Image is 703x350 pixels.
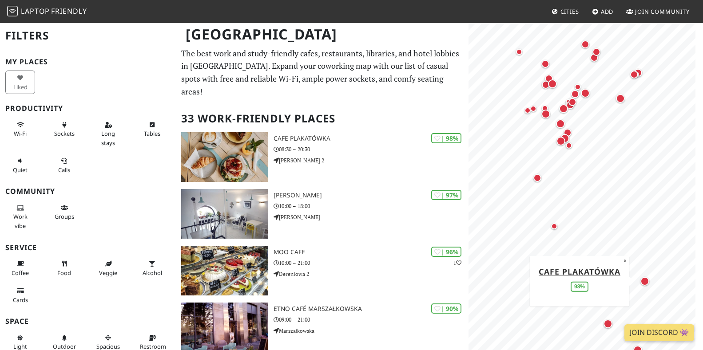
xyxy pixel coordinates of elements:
p: 1 [453,259,461,267]
div: | 90% [431,303,461,314]
h3: [PERSON_NAME] [274,192,469,199]
div: Map marker [540,79,552,90]
span: Laptop [21,6,50,16]
h2: 33 Work-Friendly Places [181,105,464,132]
h1: [GEOGRAPHIC_DATA] [179,22,467,47]
button: Veggie [93,256,123,280]
button: Tables [137,118,167,141]
span: Group tables [55,212,74,220]
span: Veggie [99,269,117,277]
span: Stable Wi-Fi [14,130,27,138]
p: Dereniowa 2 [274,270,469,278]
div: Map marker [559,132,571,145]
h3: MOO cafe [274,248,469,256]
div: Map marker [514,47,524,57]
p: 10:00 – 21:00 [274,259,469,267]
div: Map marker [614,92,627,105]
div: Map marker [569,88,581,100]
button: Calls [49,153,79,177]
div: | 97% [431,190,461,200]
span: Add [601,8,614,16]
h3: Space [5,317,171,326]
div: Map marker [639,275,651,287]
div: Map marker [579,87,592,99]
span: Video/audio calls [58,166,70,174]
span: Friendly [51,6,87,16]
p: Marszałkowska [274,326,469,335]
div: Map marker [632,67,644,79]
div: Map marker [546,78,559,90]
h2: Filters [5,22,171,49]
p: 08:30 – 20:30 [274,145,469,153]
div: Map marker [554,118,567,130]
div: Map marker [591,46,602,58]
div: Map marker [602,318,614,330]
span: Food [57,269,71,277]
div: 98% [571,282,588,292]
div: | 98% [431,133,461,143]
div: Map marker [564,99,576,111]
button: Sockets [49,118,79,141]
h3: Cafe Plakatówka [274,135,469,142]
span: Power sockets [54,130,75,138]
div: Map marker [557,102,570,115]
div: Map marker [540,58,551,70]
h3: Productivity [5,104,171,113]
p: [PERSON_NAME] 2 [274,156,469,165]
span: Coffee [12,269,29,277]
button: Food [49,256,79,280]
img: MOO cafe [181,246,268,295]
h3: Community [5,187,171,196]
a: MOO cafe | 96% 1 MOO cafe 10:00 – 21:00 Dereniowa 2 [176,246,469,295]
h3: My Places [5,58,171,66]
span: Quiet [13,166,28,174]
div: Map marker [543,73,555,84]
div: Map marker [522,105,533,116]
span: Work-friendly tables [144,130,160,138]
div: Map marker [580,39,591,50]
span: Long stays [101,130,115,146]
div: Map marker [549,221,560,232]
p: The best work and study-friendly cafes, restaurants, libraries, and hotel lobbies in [GEOGRAPHIC_... [181,47,464,98]
img: LaptopFriendly [7,6,18,16]
button: Groups [49,201,79,224]
div: Map marker [628,69,640,80]
a: Cafe Plakatówka | 98% Cafe Plakatówka 08:30 – 20:30 [PERSON_NAME] 2 [176,132,469,182]
div: Map marker [532,172,543,184]
div: | 96% [431,247,461,257]
div: Map marker [528,103,539,114]
div: Map marker [588,52,600,63]
h3: Service [5,244,171,252]
p: 09:00 – 21:00 [274,315,469,324]
img: Cafe Plakatówka [181,132,268,182]
button: Wi-Fi [5,118,35,141]
button: Alcohol [137,256,167,280]
div: Map marker [540,103,550,114]
a: Nancy Lee | 97% [PERSON_NAME] 10:00 – 18:00 [PERSON_NAME] [176,189,469,239]
a: Cafe Plakatówka [539,266,620,276]
p: 10:00 – 18:00 [274,202,469,210]
button: Long stays [93,118,123,150]
a: Join Community [623,4,693,20]
div: Map marker [564,140,574,151]
p: [PERSON_NAME] [274,213,469,221]
div: Map marker [572,82,583,92]
img: Nancy Lee [181,189,268,239]
button: Quiet [5,153,35,177]
h3: Etno Café Marszałkowska [274,305,469,313]
a: Add [588,4,617,20]
span: Alcohol [143,269,162,277]
button: Work vibe [5,201,35,233]
span: Cities [560,8,579,16]
span: Join Community [635,8,690,16]
button: Cards [5,283,35,307]
span: People working [13,212,28,229]
a: LaptopFriendly LaptopFriendly [7,4,87,20]
div: Map marker [555,135,567,147]
button: Coffee [5,256,35,280]
a: Cities [548,4,583,20]
div: Map marker [562,127,573,138]
div: Map marker [540,108,552,120]
div: Map marker [567,96,578,108]
button: Close popup [621,256,629,265]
